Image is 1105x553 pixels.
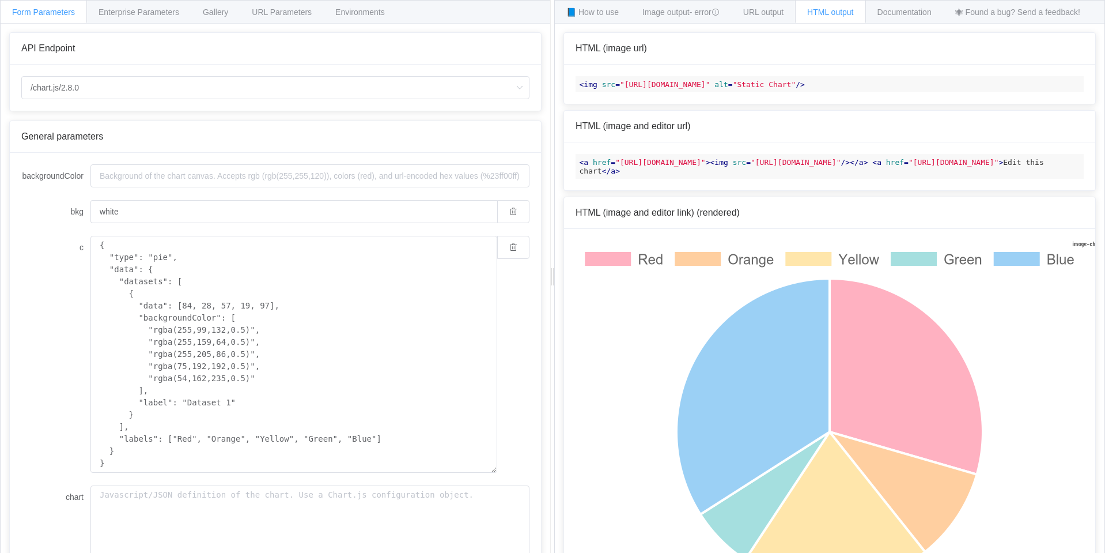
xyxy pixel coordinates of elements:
label: chart [21,486,90,509]
span: Gallery [203,7,228,17]
span: Image output [642,7,720,17]
span: HTML (image and editor link) (rendered) [576,208,740,217]
span: URL output [743,7,784,17]
span: a [584,158,588,167]
span: URL Parameters [252,7,312,17]
label: c [21,236,90,259]
span: API Endpoint [21,43,75,53]
span: HTML (image and editor url) [576,121,690,131]
span: 🕷 Found a bug? Send a feedback! [955,7,1080,17]
span: - error [690,7,720,17]
span: HTML (image url) [576,43,647,53]
span: img [714,158,728,167]
span: < = > [580,158,710,167]
span: "[URL][DOMAIN_NAME]" [751,158,841,167]
span: alt [714,80,728,89]
span: </ > [602,167,620,175]
span: Documentation [877,7,932,17]
label: backgroundColor [21,164,90,187]
span: "Static Chart" [733,80,796,89]
span: "[URL][DOMAIN_NAME]" [615,158,706,167]
span: href [593,158,611,167]
span: src [733,158,746,167]
input: Select [21,76,529,99]
span: < = > [872,158,1003,167]
span: a [877,158,881,167]
span: Environments [335,7,385,17]
span: img [584,80,597,89]
span: HTML output [807,7,853,17]
span: < = = /> [580,80,805,89]
span: a [611,167,615,175]
span: Enterprise Parameters [99,7,179,17]
span: General parameters [21,131,103,141]
span: </ > [850,158,868,167]
span: < = /> [710,158,850,167]
span: a [859,158,864,167]
span: src [602,80,615,89]
span: 📘 How to use [566,7,619,17]
span: href [886,158,904,167]
input: Background of the chart canvas. Accepts rgb (rgb(255,255,120)), colors (red), and url-encoded hex... [90,164,529,187]
code: Edit this chart [576,154,1084,179]
span: Form Parameters [12,7,75,17]
input: Background of the chart canvas. Accepts rgb (rgb(255,255,120)), colors (red), and url-encoded hex... [90,200,497,223]
label: bkg [21,200,90,223]
span: "[URL][DOMAIN_NAME]" [620,80,710,89]
span: "[URL][DOMAIN_NAME]" [909,158,999,167]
